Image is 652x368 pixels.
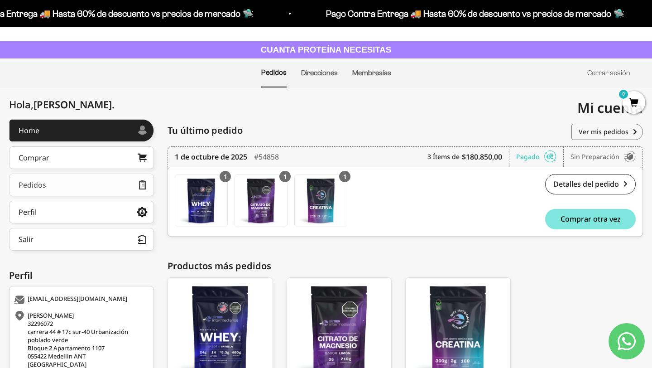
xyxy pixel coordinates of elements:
[462,151,502,162] b: $180.850,00
[577,98,643,117] span: Mi cuenta
[220,171,231,182] div: 1
[301,69,338,77] a: Direcciones
[175,174,227,227] img: Translation missing: es.Proteína Whey - Vainilla - Vainilla / 1 libra (460g)
[427,147,509,167] div: 3 Ítems de
[587,69,630,77] a: Cerrar sesión
[9,119,154,142] a: Home
[294,6,593,21] p: Pago Contra Entrega 🚚 Hasta 60% de descuento vs precios de mercado 🛸
[545,174,636,194] a: Detalles del pedido
[9,174,154,196] a: Pedidos
[9,201,154,223] a: Perfil
[235,174,287,227] img: Translation missing: es.Citrato de Magnesio - Sabor Limón
[571,124,643,140] a: Ver mis pedidos
[9,99,115,110] div: Hola,
[352,69,391,77] a: Membresías
[545,209,636,229] button: Comprar otra vez
[19,127,39,134] div: Home
[19,154,49,161] div: Comprar
[14,295,147,305] div: [EMAIL_ADDRESS][DOMAIN_NAME]
[34,97,115,111] span: [PERSON_NAME]
[19,181,46,189] div: Pedidos
[112,97,115,111] span: .
[19,236,34,243] div: Salir
[175,151,247,162] time: 1 de octubre de 2025
[168,259,643,273] div: Productos más pedidos
[261,68,287,76] a: Pedidos
[9,228,154,251] button: Salir
[295,174,347,227] img: Translation missing: es.Creatina Monohidrato - 300g
[175,174,228,227] a: Proteína Whey - Vainilla - Vainilla / 1 libra (460g)
[561,215,621,223] span: Comprar otra vez
[279,171,291,182] div: 1
[254,147,279,167] div: #54858
[9,269,154,282] div: Perfil
[9,146,154,169] a: Comprar
[261,45,392,54] strong: CUANTA PROTEÍNA NECESITAS
[19,208,37,216] div: Perfil
[618,89,629,100] mark: 0
[168,124,243,137] span: Tu último pedido
[516,147,564,167] div: Pagado
[235,174,288,227] a: Citrato de Magnesio - Sabor Limón
[570,147,636,167] div: Sin preparación
[623,98,645,108] a: 0
[339,171,350,182] div: 1
[294,174,347,227] a: Creatina Monohidrato - 300g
